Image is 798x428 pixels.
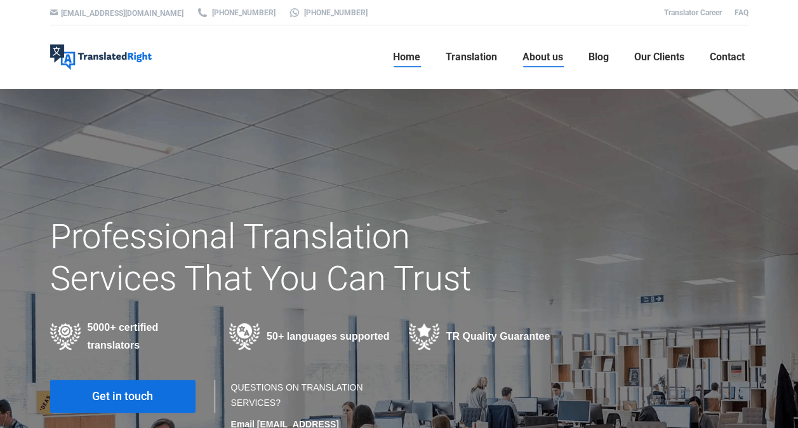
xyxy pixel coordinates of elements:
[393,51,420,64] span: Home
[519,37,567,77] a: About us
[92,390,153,403] span: Get in touch
[50,216,509,300] h1: Professional Translation Services That You Can Trust
[522,51,563,64] span: About us
[664,8,722,17] a: Translator Career
[446,51,497,64] span: Translation
[229,323,390,350] div: 50+ languages supported
[442,37,501,77] a: Translation
[61,9,183,18] a: [EMAIL_ADDRESS][DOMAIN_NAME]
[50,323,81,350] img: Professional Certified Translators providing translation services in various industries in 50+ la...
[710,51,745,64] span: Contact
[634,51,684,64] span: Our Clients
[288,7,368,18] a: [PHONE_NUMBER]
[196,7,276,18] a: [PHONE_NUMBER]
[50,319,211,354] div: 5000+ certified translators
[389,37,424,77] a: Home
[706,37,748,77] a: Contact
[630,37,688,77] a: Our Clients
[409,323,569,350] div: TR Quality Guarantee
[50,380,196,413] a: Get in touch
[50,44,152,70] img: Translated Right
[589,51,609,64] span: Blog
[585,37,613,77] a: Blog
[735,8,748,17] a: FAQ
